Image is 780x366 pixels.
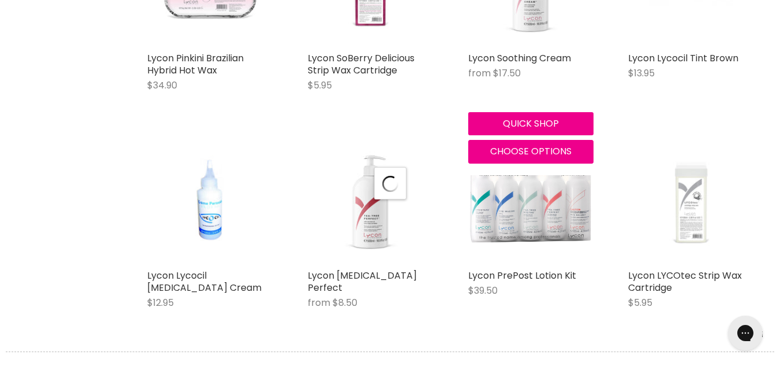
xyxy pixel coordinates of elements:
span: $5.95 [308,79,332,92]
a: Lycon [MEDICAL_DATA] Perfect [308,269,417,294]
button: Choose options [468,140,594,163]
a: Lycon Lycocil [MEDICAL_DATA] Cream [147,269,262,294]
button: Quick shop [468,112,594,135]
span: from [308,296,330,309]
iframe: Gorgias live chat messenger [722,312,768,354]
span: $5.95 [628,296,652,309]
span: $39.50 [468,284,498,297]
a: Lycon Pinkini Brazilian Hybrid Hot Wax [147,51,244,77]
span: $34.90 [147,79,177,92]
a: Lycon LYCOtec Strip Wax Cartridge [628,269,742,294]
img: Lycon Tea-Tree Perfect [308,138,434,264]
img: Lycon LYCOtec Strip Wax Cartridge [628,138,754,264]
span: Choose options [490,145,572,158]
a: Lycon SoBerry Delicious Strip Wax Cartridge [308,51,415,77]
img: Lycon PrePost Lotion Kit [468,138,594,264]
a: Lycon Lycocil Tint Brown [628,51,738,65]
span: $12.95 [147,296,174,309]
a: Lycon PrePost Lotion Kit [468,269,576,282]
span: from [468,66,491,80]
span: $13.95 [628,66,655,80]
a: Lycon Soothing Cream [468,51,571,65]
a: Lycon Lycocil Peroxide Cream [147,138,273,264]
span: $17.50 [493,66,521,80]
img: Lycon Lycocil Peroxide Cream [168,138,252,264]
span: $8.50 [333,296,357,309]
